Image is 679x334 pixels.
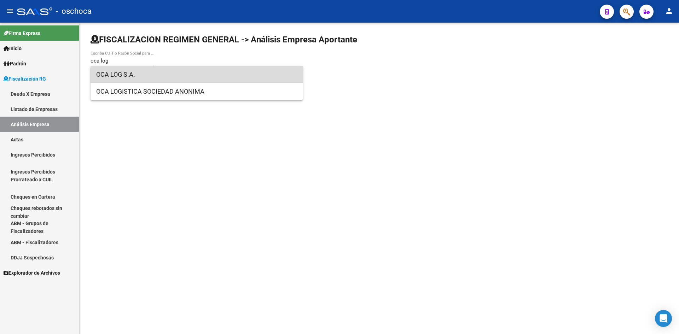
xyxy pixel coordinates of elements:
span: Firma Express [4,29,40,37]
span: Fiscalización RG [4,75,46,83]
mat-icon: person [665,7,673,15]
mat-icon: menu [6,7,14,15]
span: Explorador de Archivos [4,269,60,277]
span: Inicio [4,45,22,52]
h1: FISCALIZACION REGIMEN GENERAL -> Análisis Empresa Aportante [91,34,357,45]
span: OCA LOG S.A. [96,66,297,83]
span: OCA LOGISTICA SOCIEDAD ANONIMA [96,83,297,100]
span: - oschoca [56,4,92,19]
span: Padrón [4,60,26,68]
div: Open Intercom Messenger [655,310,672,327]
